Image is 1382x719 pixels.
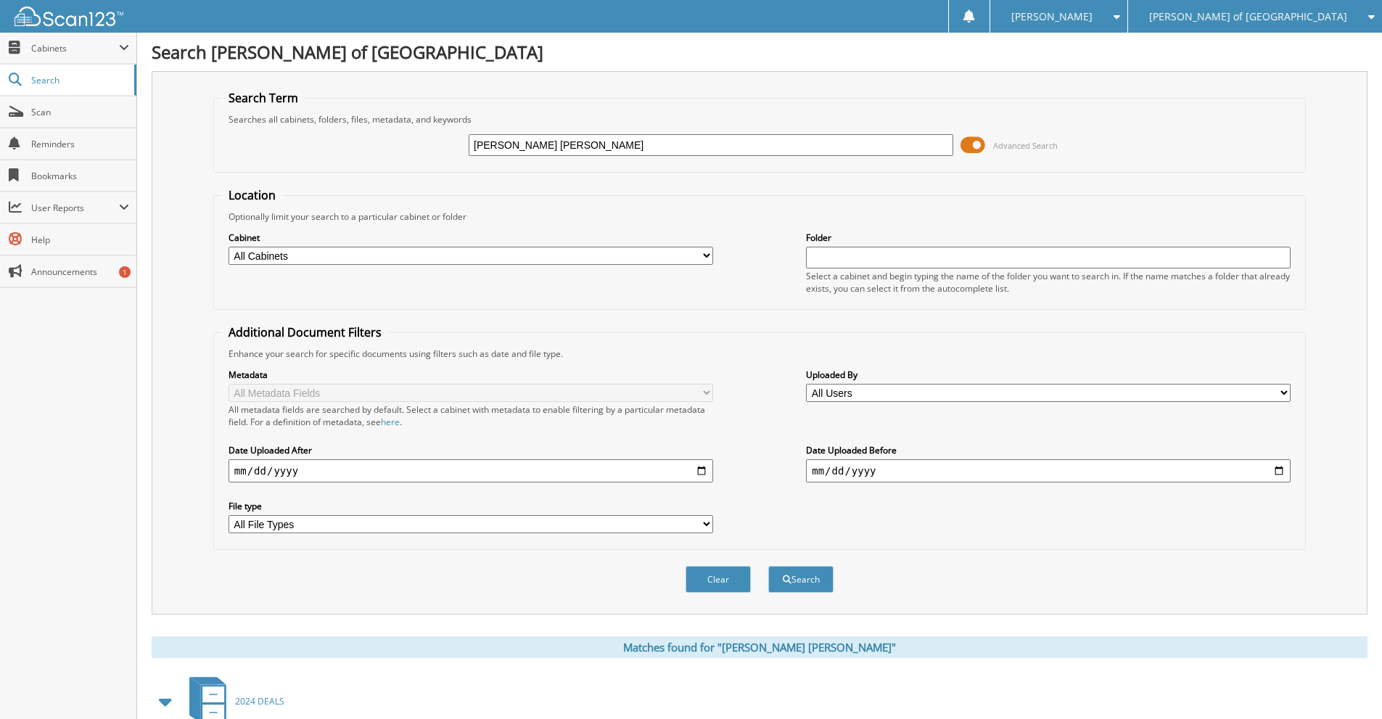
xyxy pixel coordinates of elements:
[229,459,713,482] input: start
[152,636,1367,658] div: Matches found for "[PERSON_NAME] [PERSON_NAME]"
[381,416,400,428] a: here
[31,138,129,150] span: Reminders
[31,234,129,246] span: Help
[15,7,123,26] img: scan123-logo-white.svg
[806,270,1291,295] div: Select a cabinet and begin typing the name of the folder you want to search in. If the name match...
[152,40,1367,64] h1: Search [PERSON_NAME] of [GEOGRAPHIC_DATA]
[235,695,284,707] span: 2024 DEALS
[221,187,283,203] legend: Location
[221,324,389,340] legend: Additional Document Filters
[221,113,1298,126] div: Searches all cabinets, folders, files, metadata, and keywords
[221,348,1298,360] div: Enhance your search for specific documents using filters such as date and file type.
[221,90,305,106] legend: Search Term
[119,266,131,278] div: 1
[686,566,751,593] button: Clear
[31,42,119,54] span: Cabinets
[221,210,1298,223] div: Optionally limit your search to a particular cabinet or folder
[229,369,713,381] label: Metadata
[1149,12,1347,21] span: [PERSON_NAME] of [GEOGRAPHIC_DATA]
[31,202,119,214] span: User Reports
[229,444,713,456] label: Date Uploaded After
[31,266,129,278] span: Announcements
[806,369,1291,381] label: Uploaded By
[1011,12,1093,21] span: [PERSON_NAME]
[806,459,1291,482] input: end
[768,566,834,593] button: Search
[993,140,1058,151] span: Advanced Search
[31,74,127,86] span: Search
[229,403,713,428] div: All metadata fields are searched by default. Select a cabinet with metadata to enable filtering b...
[806,444,1291,456] label: Date Uploaded Before
[806,231,1291,244] label: Folder
[31,170,129,182] span: Bookmarks
[229,231,713,244] label: Cabinet
[229,500,713,512] label: File type
[31,106,129,118] span: Scan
